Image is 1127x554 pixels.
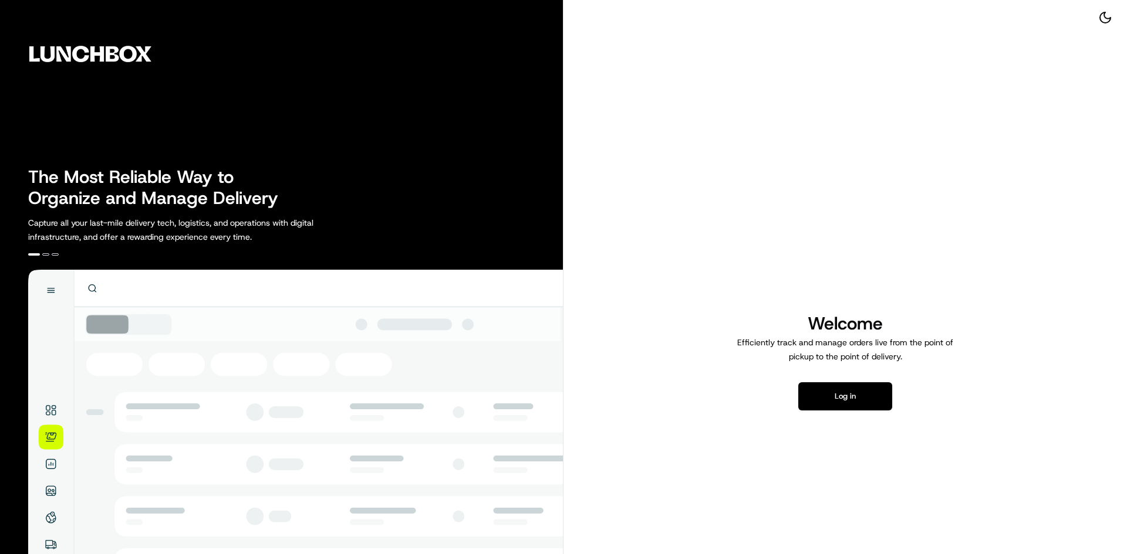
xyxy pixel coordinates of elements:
h2: The Most Reliable Way to Organize and Manage Delivery [28,166,291,209]
img: Company Logo [7,7,174,101]
p: Capture all your last-mile delivery tech, logistics, and operations with digital infrastructure, ... [28,216,366,244]
p: Efficiently track and manage orders live from the point of pickup to the point of delivery. [733,335,958,363]
button: Log in [798,382,892,410]
h1: Welcome [733,312,958,335]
